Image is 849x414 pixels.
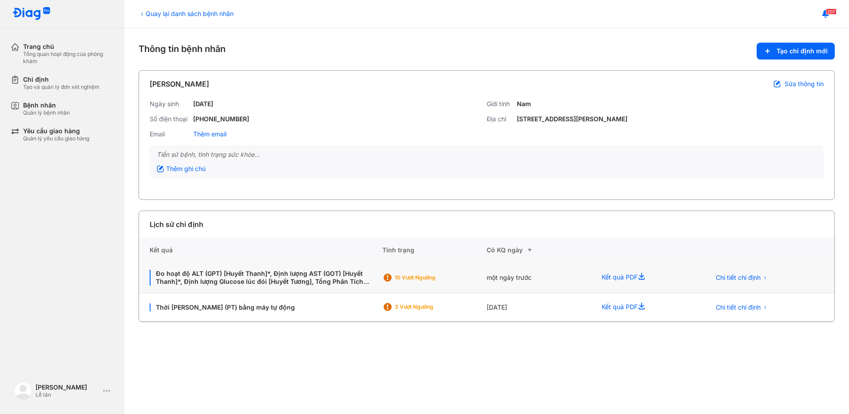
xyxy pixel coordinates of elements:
[139,43,835,60] div: Thông tin bệnh nhân
[382,238,487,263] div: Tình trạng
[23,43,114,51] div: Trang chủ
[487,100,513,108] div: Giới tính
[36,391,99,398] div: Lễ tân
[826,8,837,15] span: 207
[12,7,51,21] img: logo
[23,51,114,65] div: Tổng quan hoạt động của phòng khám
[395,274,466,281] div: 10 Vượt ngưỡng
[150,219,203,230] div: Lịch sử chỉ định
[139,9,234,18] div: Quay lại danh sách bệnh nhân
[785,80,824,88] span: Sửa thông tin
[487,293,591,322] div: [DATE]
[23,76,99,84] div: Chỉ định
[716,274,761,282] span: Chi tiết chỉ định
[23,109,70,116] div: Quản lý bệnh nhân
[757,43,835,60] button: Tạo chỉ định mới
[23,127,89,135] div: Yêu cầu giao hàng
[193,130,226,138] div: Thêm email
[716,303,761,311] span: Chi tiết chỉ định
[710,271,773,284] button: Chi tiết chỉ định
[487,115,513,123] div: Địa chỉ
[591,293,700,322] div: Kết quả PDF
[150,100,190,108] div: Ngày sinh
[517,100,531,108] div: Nam
[14,382,32,400] img: logo
[150,130,190,138] div: Email
[487,245,591,255] div: Có KQ ngày
[150,79,209,89] div: [PERSON_NAME]
[23,135,89,142] div: Quản lý yêu cầu giao hàng
[157,165,206,173] div: Thêm ghi chú
[710,301,773,314] button: Chi tiết chỉ định
[487,263,591,293] div: một ngày trước
[777,47,828,55] span: Tạo chỉ định mới
[591,263,700,293] div: Kết quả PDF
[193,100,213,108] div: [DATE]
[395,303,466,310] div: 3 Vượt ngưỡng
[193,115,249,123] div: [PHONE_NUMBER]
[150,270,372,286] div: Đo hoạt độ ALT (GPT) [Huyết Thanh]*, Định lượng AST (GOT) [Huyết Thanh]*, Định lượng Glucose lúc ...
[23,84,99,91] div: Tạo và quản lý đơn xét nghiệm
[517,115,627,123] div: [STREET_ADDRESS][PERSON_NAME]
[139,238,382,263] div: Kết quả
[157,151,817,159] div: Tiền sử bệnh, tình trạng sức khỏe...
[150,303,372,311] div: Thời [PERSON_NAME] (PT) bằng máy tự động
[36,383,99,391] div: [PERSON_NAME]
[23,101,70,109] div: Bệnh nhân
[150,115,190,123] div: Số điện thoại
